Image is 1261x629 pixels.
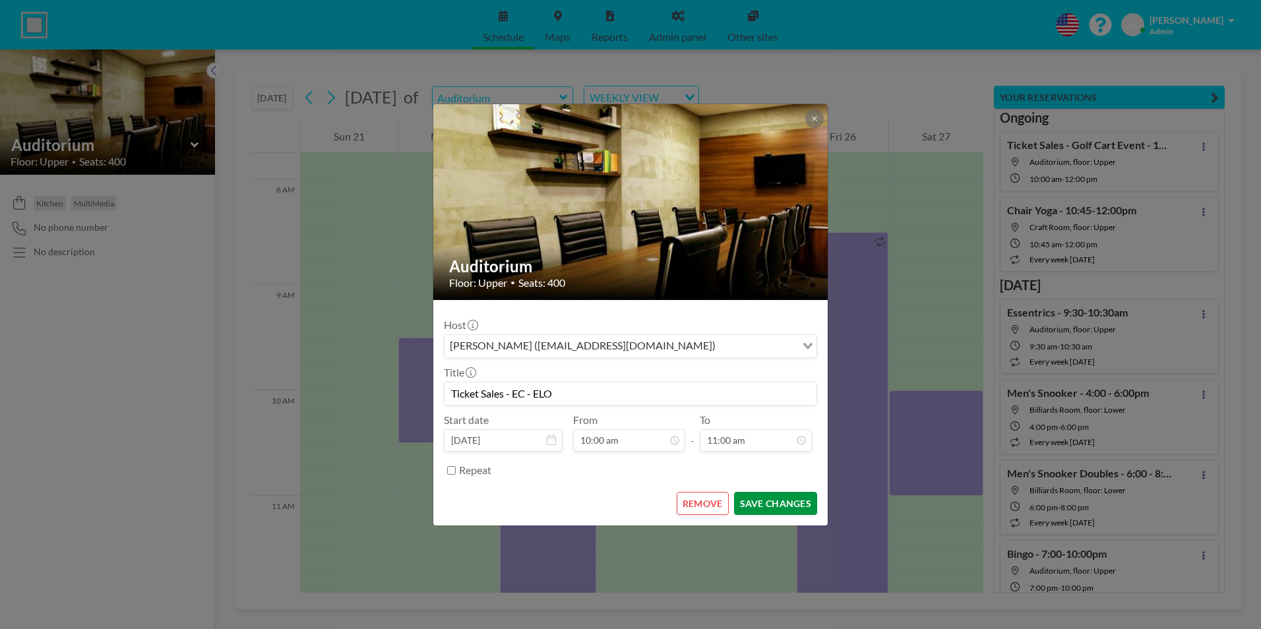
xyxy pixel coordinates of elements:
[691,418,694,447] span: -
[445,382,816,405] input: (No title)
[445,335,816,357] div: Search for option
[449,276,507,289] span: Floor: Upper
[433,70,829,334] img: 537.jpg
[518,276,565,289] span: Seats: 400
[573,413,598,427] label: From
[459,464,491,477] label: Repeat
[510,278,515,287] span: •
[677,492,729,515] button: REMOVE
[444,413,489,427] label: Start date
[700,413,710,427] label: To
[734,492,817,515] button: SAVE CHANGES
[444,318,477,332] label: Host
[444,366,475,379] label: Title
[447,338,718,355] span: [PERSON_NAME] ([EMAIL_ADDRESS][DOMAIN_NAME])
[449,256,813,276] h2: Auditorium
[720,338,795,355] input: Search for option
